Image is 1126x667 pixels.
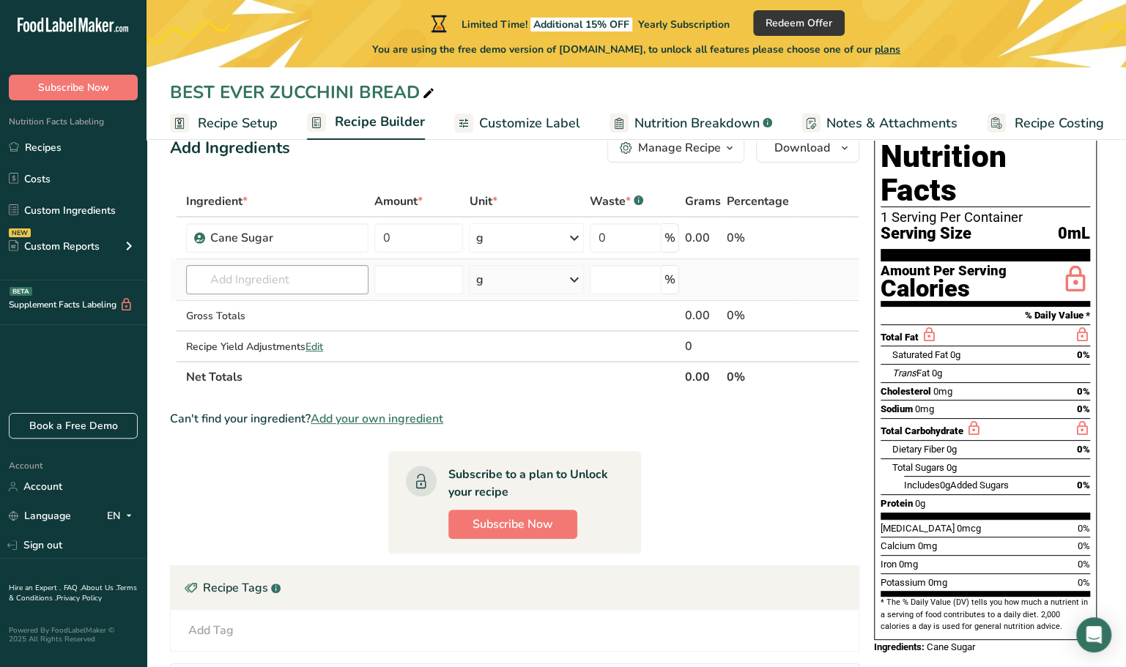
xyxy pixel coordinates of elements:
span: 0g [915,498,925,509]
span: plans [875,42,900,56]
h1: Nutrition Facts [881,140,1090,207]
span: 0% [1077,349,1090,360]
span: 0% [1078,577,1090,588]
section: * The % Daily Value (DV) tells you how much a nutrient in a serving of food contributes to a dail... [881,597,1090,633]
div: Waste [590,193,643,210]
div: 0.00 [685,307,721,324]
div: Amount Per Serving [881,264,1007,278]
span: Ingredients: [874,641,925,652]
div: Limited Time! [428,15,730,32]
span: 0mcg [957,523,981,534]
span: Recipe Setup [198,113,278,133]
div: 0.00 [685,229,721,247]
span: 0% [1078,540,1090,551]
div: g [475,229,483,247]
span: 0g [947,444,957,455]
span: 0mg [933,386,952,397]
span: 0mg [899,559,918,570]
span: 0mg [915,403,934,414]
div: 0% [727,307,790,324]
span: Add your own ingredient [311,410,443,428]
span: Amount [374,193,423,210]
div: Manage Recipe [638,139,721,157]
th: Net Totals [183,361,682,392]
span: Saturated Fat [892,349,948,360]
span: 0g [932,368,942,379]
div: Powered By FoodLabelMaker © 2025 All Rights Reserved [9,626,138,644]
div: Calories [881,278,1007,299]
a: Recipe Setup [170,107,278,140]
div: 0 [685,338,721,355]
div: Gross Totals [186,308,368,324]
span: Download [774,139,830,157]
div: Add Ingredients [170,136,290,160]
span: Notes & Attachments [826,113,958,133]
div: Recipe Yield Adjustments [186,339,368,354]
th: 0% [724,361,793,392]
section: % Daily Value * [881,307,1090,324]
span: 0g [947,462,957,473]
span: Edit [305,340,323,354]
th: 0.00 [682,361,724,392]
div: NEW [9,228,31,237]
div: Recipe Tags [171,566,859,610]
button: Manage Recipe [607,133,744,163]
span: 0g [940,480,950,491]
div: g [475,271,483,288]
a: Terms & Conditions . [9,583,137,603]
span: Additional 15% OFF [530,18,632,31]
span: Sodium [881,403,913,414]
button: Redeem Offer [753,10,845,36]
span: Total Sugars [892,462,944,473]
a: About Us . [81,583,116,593]
div: BEST EVER ZUCCHINI BREAD [170,79,437,105]
span: 0% [1077,403,1090,414]
div: Can't find your ingredient? [170,410,859,428]
div: Subscribe to a plan to Unlock your recipe [448,466,612,501]
i: Trans [892,368,916,379]
span: Subscribe Now [38,80,109,95]
span: Nutrition Breakdown [634,113,760,133]
span: Iron [881,559,897,570]
span: Dietary Fiber [892,444,944,455]
div: Open Intercom Messenger [1076,617,1111,652]
span: Includes Added Sugars [904,480,1009,491]
span: [MEDICAL_DATA] [881,523,955,534]
div: Custom Reports [9,239,100,254]
div: 1 Serving Per Container [881,210,1090,225]
a: Hire an Expert . [9,583,61,593]
span: Serving Size [881,225,971,243]
span: Total Carbohydrate [881,425,963,436]
span: Percentage [727,193,789,210]
span: 0% [1078,523,1090,534]
span: Potassium [881,577,926,588]
a: Language [9,503,71,529]
a: Recipe Builder [307,105,425,141]
span: Cane Sugar [927,641,975,652]
span: 0% [1077,444,1090,455]
span: Cholesterol [881,386,931,397]
span: 0g [950,349,960,360]
span: Unit [469,193,497,210]
a: Recipe Costing [987,107,1104,140]
span: Yearly Subscription [638,18,730,31]
button: Download [756,133,859,163]
span: Calcium [881,540,916,551]
span: 0mg [928,577,947,588]
a: Nutrition Breakdown [610,107,772,140]
span: Fat [892,368,930,379]
span: Recipe Costing [1015,113,1104,133]
div: Cane Sugar [210,229,360,247]
a: Privacy Policy [56,593,102,603]
a: FAQ . [64,583,81,593]
span: Customize Label [479,113,580,133]
button: Subscribe Now [448,510,577,539]
span: 0mL [1058,225,1090,243]
span: Total Fat [881,332,919,343]
button: Subscribe Now [9,75,138,100]
span: Grams [685,193,721,210]
a: Notes & Attachments [801,107,958,140]
span: 0mg [918,540,937,551]
span: 0% [1077,386,1090,397]
input: Add Ingredient [186,265,368,294]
